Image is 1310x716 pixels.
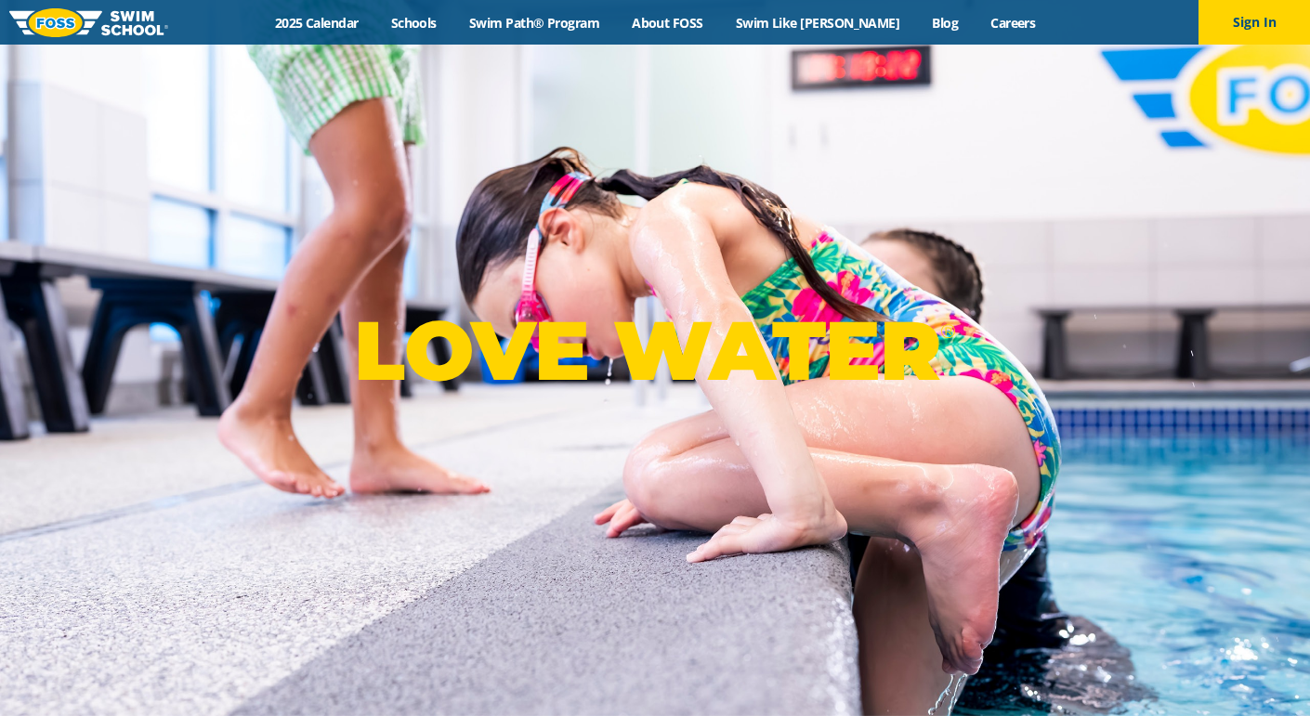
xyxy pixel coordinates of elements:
[940,319,955,343] sup: ®
[975,14,1052,32] a: Careers
[719,14,916,32] a: Swim Like [PERSON_NAME]
[616,14,720,32] a: About FOSS
[354,301,955,400] p: LOVE WATER
[374,14,452,32] a: Schools
[916,14,975,32] a: Blog
[452,14,615,32] a: Swim Path® Program
[9,8,168,37] img: FOSS Swim School Logo
[258,14,374,32] a: 2025 Calendar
